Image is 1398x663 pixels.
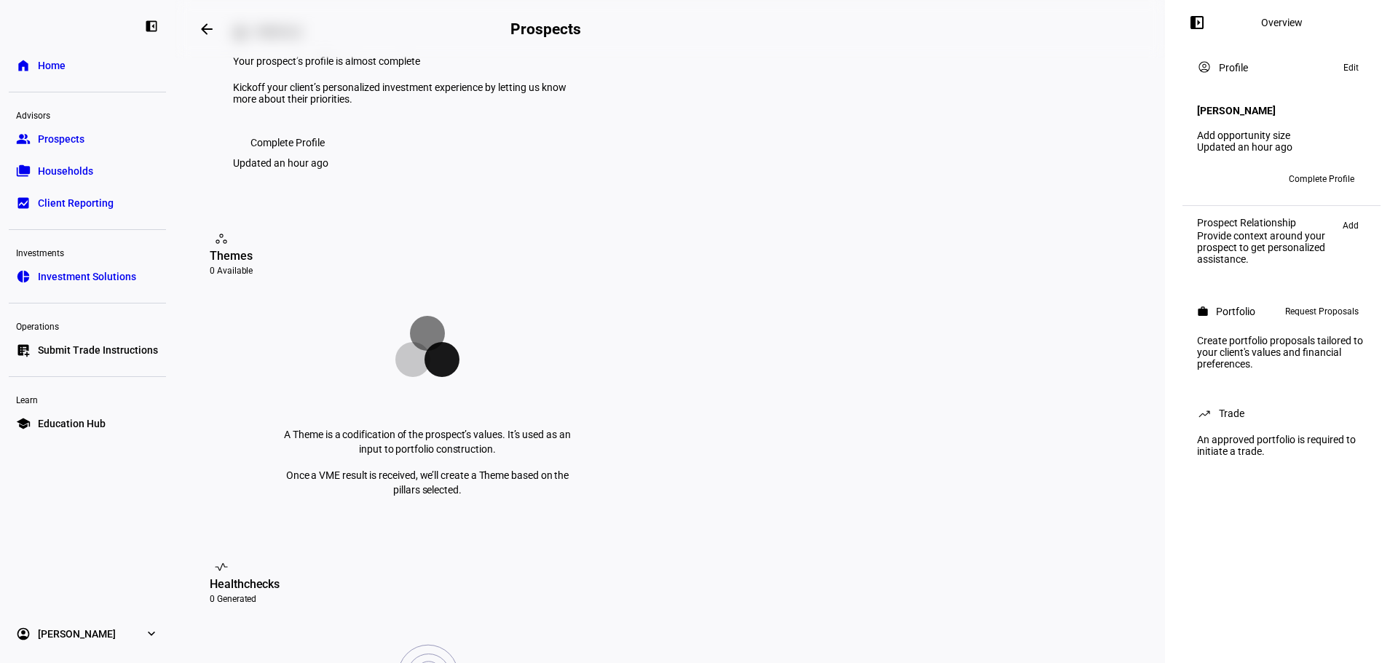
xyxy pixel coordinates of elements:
eth-mat-symbol: account_circle [16,627,31,641]
div: Learn [9,389,166,409]
a: bid_landscapeClient Reporting [9,188,166,218]
div: Profile [1219,62,1248,74]
a: folder_copyHouseholds [9,156,166,186]
div: 0 Generated [210,593,645,605]
button: Request Proposals [1278,303,1366,320]
span: Request Proposals [1285,303,1359,320]
eth-mat-symbol: list_alt_add [16,343,31,357]
div: Updated an hour ago [1197,141,1366,153]
mat-icon: work [1197,306,1209,317]
p: Once a VME result is received, we’ll create a Theme based on the pillars selected. [275,468,580,497]
eth-mat-symbol: left_panel_close [144,19,159,33]
mat-icon: arrow_backwards [198,20,216,38]
div: Provide context around your prospect to get personalized assistance. [1197,230,1335,265]
mat-icon: account_circle [1197,60,1212,74]
span: Home [38,58,66,73]
button: Complete Profile [233,128,342,157]
eth-panel-overview-card-header: Trade [1197,405,1366,422]
span: Prospects [38,132,84,146]
div: Create portfolio proposals tailored to your client's values and financial preferences. [1188,329,1375,376]
eth-mat-symbol: home [16,58,31,73]
mat-icon: left_panel_open [1188,14,1206,31]
div: Trade [1219,408,1244,419]
span: Submit Trade Instructions [38,343,158,357]
eth-mat-symbol: folder_copy [16,164,31,178]
a: groupProspects [9,124,166,154]
mat-icon: trending_up [1197,406,1212,421]
div: Portfolio [1216,306,1255,317]
div: Prospect Relationship [1197,217,1335,229]
eth-mat-symbol: expand_more [144,627,159,641]
span: Education Hub [38,416,106,431]
eth-mat-symbol: group [16,132,31,146]
div: Operations [9,315,166,336]
div: Updated an hour ago [233,157,328,169]
a: Add opportunity size [1197,130,1290,141]
span: Edit [1343,59,1359,76]
h2: Prospects [510,20,580,38]
mat-icon: vital_signs [214,560,229,574]
span: Households [38,164,93,178]
span: [PERSON_NAME] [38,627,116,641]
span: SS [1225,174,1236,184]
div: Overview [1261,17,1303,28]
div: Healthchecks [210,576,645,593]
div: Advisors [9,104,166,124]
span: Complete Profile [250,128,325,157]
button: Edit [1336,59,1366,76]
h4: [PERSON_NAME] [1197,105,1276,116]
eth-panel-overview-card-header: Profile [1197,59,1366,76]
p: A Theme is a codification of the prospect’s values. It’s used as an input to portfolio construction. [275,427,580,456]
div: Kickoff your client’s personalized investment experience by letting us know more about their prio... [233,82,591,105]
div: 0 Available [210,265,645,277]
eth-mat-symbol: pie_chart [16,269,31,284]
a: homeHome [9,51,166,80]
span: Client Reporting [38,196,114,210]
eth-mat-symbol: bid_landscape [16,196,31,210]
div: Your prospect’s profile is almost complete [233,55,591,67]
div: Investments [9,242,166,262]
span: Complete Profile [1289,167,1354,191]
eth-mat-symbol: school [16,416,31,431]
div: Themes [210,247,645,265]
button: Complete Profile [1277,167,1366,191]
button: Add [1335,217,1366,234]
span: Investment Solutions [38,269,136,284]
span: Add [1343,217,1359,234]
mat-icon: workspaces [214,231,229,246]
div: An approved portfolio is required to initiate a trade. [1188,428,1375,463]
eth-panel-overview-card-header: Portfolio [1197,303,1366,320]
a: pie_chartInvestment Solutions [9,262,166,291]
